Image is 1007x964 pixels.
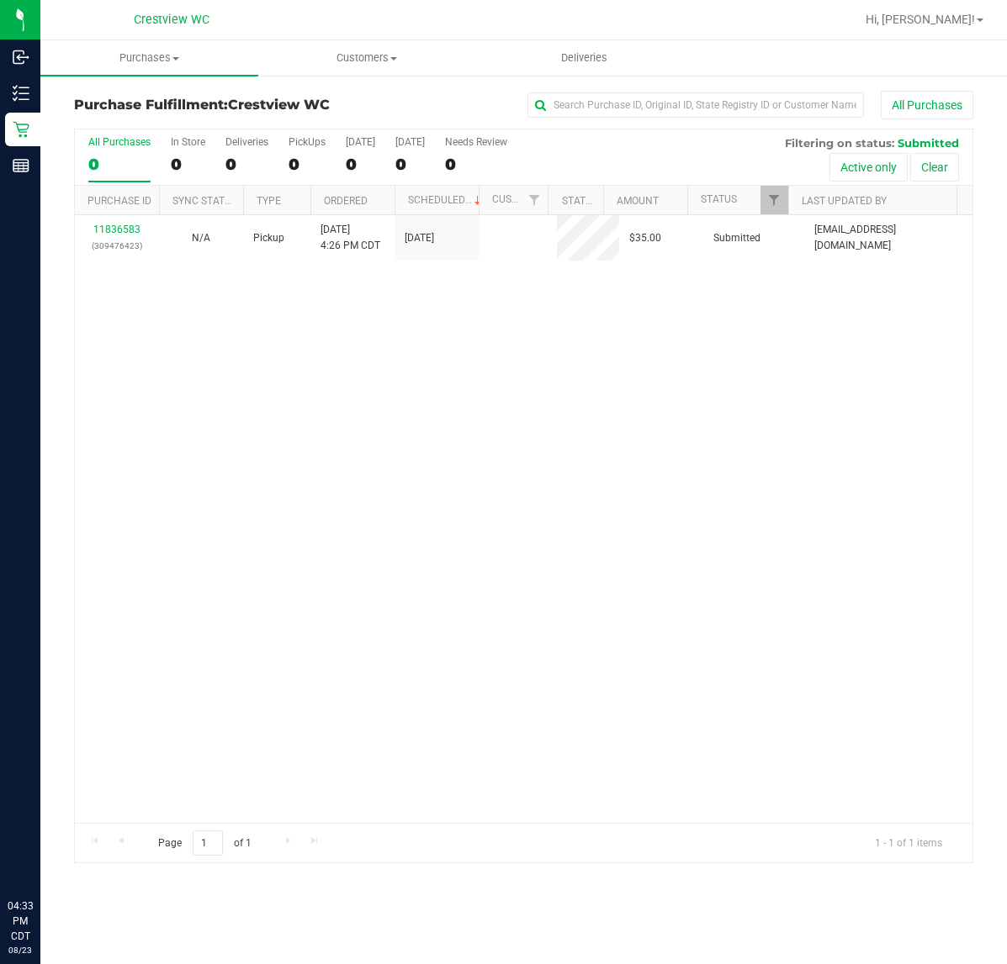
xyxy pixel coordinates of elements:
a: Customers [258,40,476,76]
a: Deliveries [475,40,693,76]
span: Customers [259,50,475,66]
a: Scheduled [408,194,485,206]
inline-svg: Inventory [13,85,29,102]
span: Hi, [PERSON_NAME]! [866,13,975,26]
div: 0 [395,155,425,174]
a: State Registry ID [562,195,650,207]
span: Page of 1 [144,830,265,856]
span: Submitted [898,136,959,150]
inline-svg: Reports [13,157,29,174]
div: [DATE] [346,136,375,148]
a: Filter [761,186,788,214]
span: [DATE] 4:26 PM CDT [321,222,380,254]
a: Last Updated By [802,195,887,207]
span: Submitted [713,230,761,246]
span: $35.00 [629,230,661,246]
a: Amount [617,195,659,207]
span: Deliveries [538,50,630,66]
a: Filter [520,186,548,214]
p: 04:33 PM CDT [8,898,33,944]
span: Crestview WC [228,97,330,113]
div: 0 [289,155,326,174]
input: Search Purchase ID, Original ID, State Registry ID or Customer Name... [527,92,864,118]
a: Status [701,193,737,205]
div: All Purchases [88,136,151,148]
div: PickUps [289,136,326,148]
a: Ordered [324,195,368,207]
h3: Purchase Fulfillment: [74,97,374,113]
div: In Store [171,136,205,148]
div: 0 [88,155,151,174]
p: (309476423) [85,238,149,254]
button: Clear [910,153,959,182]
span: Pickup [253,230,284,246]
inline-svg: Inbound [13,49,29,66]
button: All Purchases [881,91,973,119]
a: Purchases [40,40,258,76]
span: 1 - 1 of 1 items [861,830,956,856]
div: Deliveries [225,136,268,148]
div: 0 [445,155,507,174]
a: Sync Status [172,195,237,207]
button: N/A [192,230,210,246]
input: 1 [193,830,223,856]
span: Crestview WC [134,13,209,27]
div: 0 [346,155,375,174]
span: Filtering on status: [785,136,894,150]
span: Purchases [40,50,258,66]
span: [EMAIL_ADDRESS][DOMAIN_NAME] [814,222,962,254]
div: [DATE] [395,136,425,148]
iframe: Resource center [17,830,67,880]
a: 11836583 [93,224,140,235]
div: 0 [225,155,268,174]
a: Type [257,195,281,207]
span: [DATE] [405,230,434,246]
button: Active only [829,153,908,182]
a: Customer [492,193,544,205]
a: Purchase ID [87,195,151,207]
div: 0 [171,155,205,174]
inline-svg: Retail [13,121,29,138]
div: Needs Review [445,136,507,148]
span: Not Applicable [192,232,210,244]
p: 08/23 [8,944,33,956]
